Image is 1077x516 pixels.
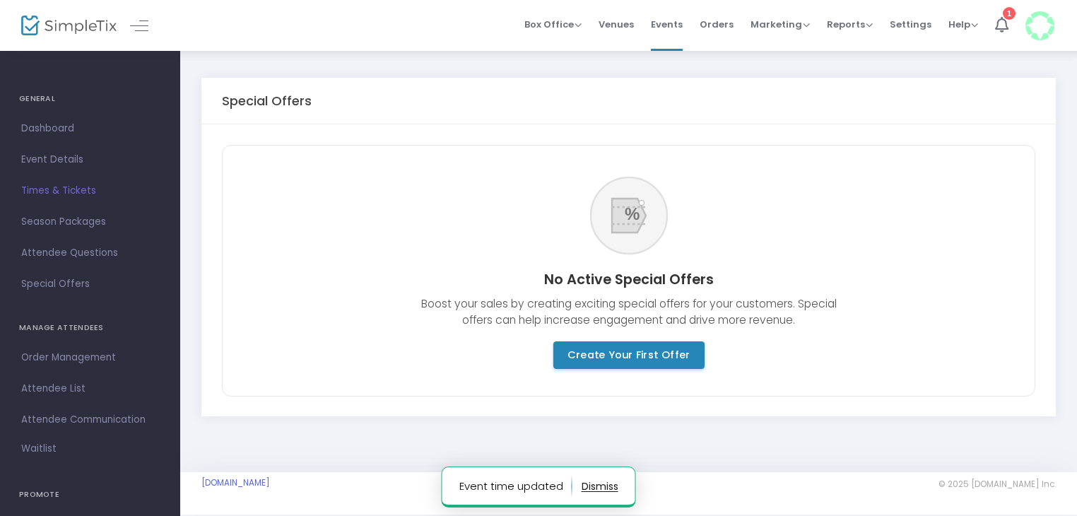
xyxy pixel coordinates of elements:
span: Orders [700,6,734,42]
span: Reports [827,18,873,31]
span: Attendee Questions [21,244,159,262]
span: Events [651,6,683,42]
h4: GENERAL [19,85,161,113]
div: 1 [1003,7,1016,20]
h4: MANAGE ATTENDEES [19,314,161,342]
span: Times & Tickets [21,182,159,200]
a: [DOMAIN_NAME] [201,477,270,488]
span: Season Packages [21,213,159,231]
span: Venues [599,6,634,42]
span: Order Management [21,348,159,367]
p: Boost your sales by creating exciting special offers for your customers. Special offers can help ... [409,295,849,329]
span: Waitlist [21,442,57,456]
span: Marketing [751,18,810,31]
p: Event time updated [459,475,572,498]
m-button: Create Your First Offer [553,341,704,369]
span: Event Details [21,151,159,169]
span: Attendee Communication [21,411,159,429]
h3: No Active Special Offers [544,271,714,288]
text: % [625,204,640,223]
button: dismiss [582,475,618,498]
span: © 2025 [DOMAIN_NAME] Inc. [938,479,1056,490]
h5: Special Offers [222,93,312,109]
span: Attendee List [21,380,159,398]
span: Box Office [524,18,582,31]
h4: PROMOTE [19,481,161,509]
span: Settings [890,6,931,42]
span: Dashboard [21,119,159,138]
span: Help [948,18,978,31]
span: Special Offers [21,275,159,293]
